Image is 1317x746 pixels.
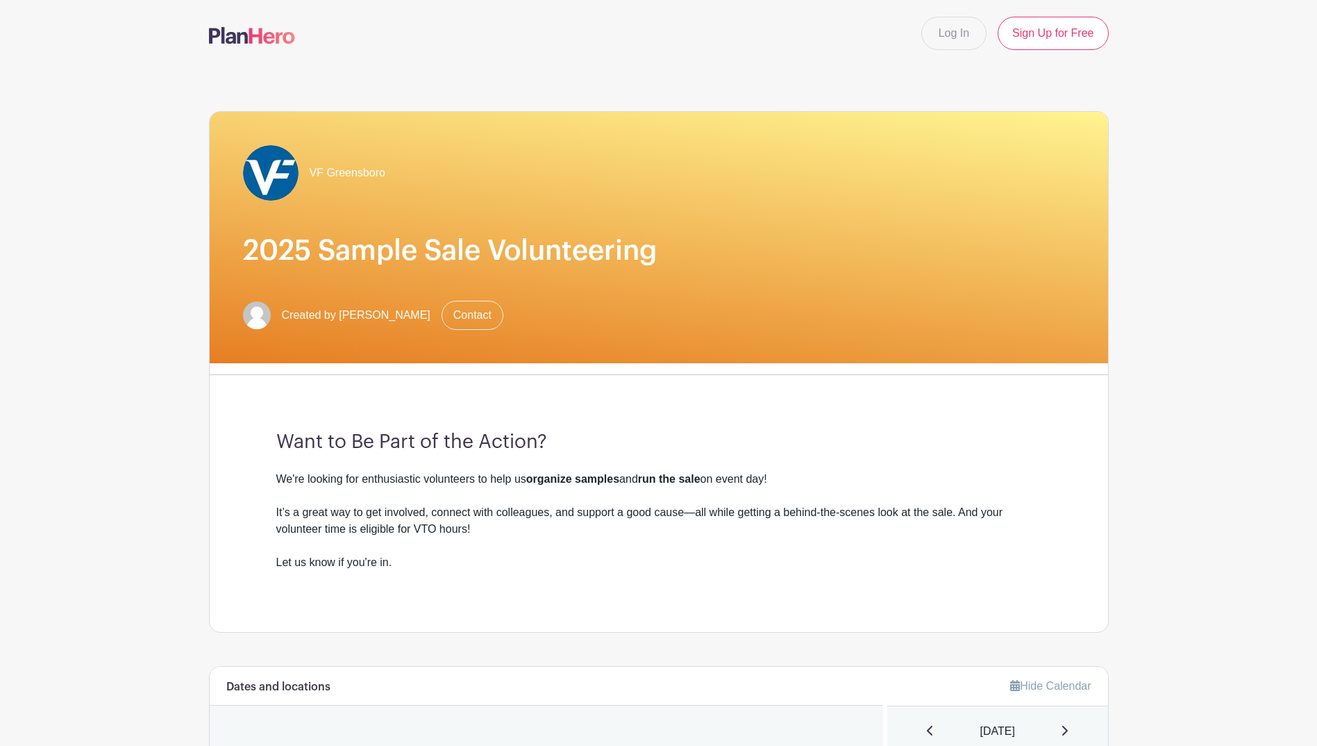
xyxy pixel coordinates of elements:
a: Sign Up for Free [998,17,1108,50]
div: We're looking for enthusiastic volunteers to help us and on event day! It’s a great way to get in... [276,471,1041,554]
a: Log In [921,17,987,50]
strong: run the sale [638,473,701,485]
a: Contact [442,301,503,330]
img: VF_Icon_FullColor_CMYK-small.jpg [243,145,299,201]
img: default-ce2991bfa6775e67f084385cd625a349d9dcbb7a52a09fb2fda1e96e2d18dcdb.png [243,301,271,329]
div: Let us know if you're in. [276,554,1041,588]
span: [DATE] [980,723,1015,740]
span: Created by [PERSON_NAME] [282,307,430,324]
a: Hide Calendar [1010,680,1091,692]
h6: Dates and locations [226,681,330,694]
strong: organize samples [526,473,619,485]
img: logo-507f7623f17ff9eddc593b1ce0a138ce2505c220e1c5a4e2b4648c50719b7d32.svg [209,27,295,44]
h1: 2025 Sample Sale Volunteering [243,234,1075,267]
span: VF Greensboro [310,165,385,181]
h3: Want to Be Part of the Action? [276,431,1041,454]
